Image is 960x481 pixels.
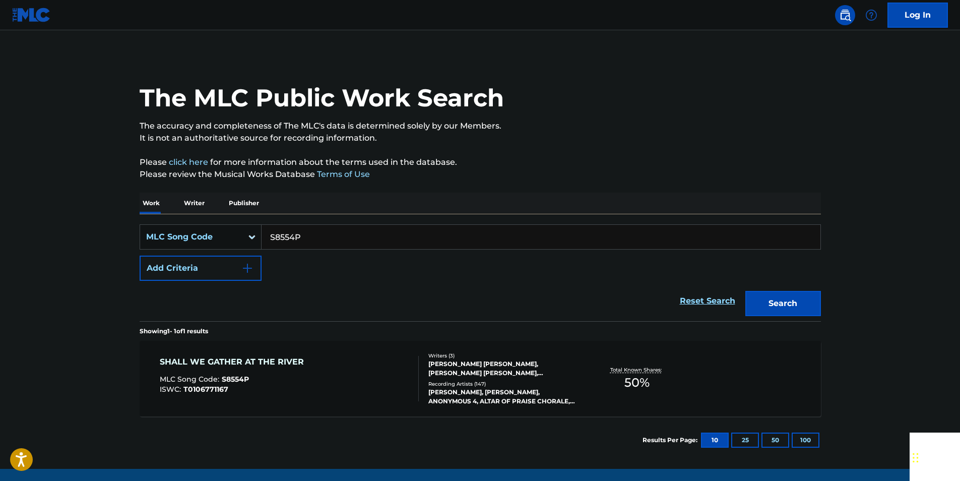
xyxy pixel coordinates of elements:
[140,132,821,144] p: It is not an authoritative source for recording information.
[910,433,960,481] iframe: Chat Widget
[761,433,789,448] button: 50
[140,256,262,281] button: Add Criteria
[839,9,851,21] img: search
[913,443,919,473] div: Drag
[315,169,370,179] a: Terms of Use
[887,3,948,28] a: Log In
[181,193,208,214] p: Writer
[701,433,729,448] button: 10
[140,224,821,321] form: Search Form
[731,433,759,448] button: 25
[745,291,821,316] button: Search
[140,120,821,132] p: The accuracy and completeness of The MLC's data is determined solely by our Members.
[140,193,163,214] p: Work
[428,388,581,406] div: [PERSON_NAME], [PERSON_NAME], ANONYMOUS 4, ALTAR OF PRAISE CHORALE, ANONYMOUS 4
[835,5,855,25] a: Public Search
[160,356,309,368] div: SHALL WE GATHER AT THE RIVER
[643,436,700,445] p: Results Per Page:
[183,385,228,394] span: T0106771167
[140,341,821,416] a: SHALL WE GATHER AT THE RIVERMLC Song Code:S8554PISWC:T0106771167Writers (3)[PERSON_NAME] [PERSON_...
[160,375,222,384] span: MLC Song Code :
[428,359,581,378] div: [PERSON_NAME] [PERSON_NAME], [PERSON_NAME] [PERSON_NAME], [PERSON_NAME] (DP)
[140,168,821,181] p: Please review the Musical Works Database
[241,262,253,274] img: 9d2ae6d4665cec9f34b9.svg
[624,374,650,392] span: 50 %
[140,156,821,168] p: Please for more information about the terms used in the database.
[610,366,664,374] p: Total Known Shares:
[12,8,51,22] img: MLC Logo
[146,231,237,243] div: MLC Song Code
[140,83,504,113] h1: The MLC Public Work Search
[140,327,208,336] p: Showing 1 - 1 of 1 results
[861,5,881,25] div: Help
[222,375,249,384] span: S8554P
[675,290,740,312] a: Reset Search
[160,385,183,394] span: ISWC :
[428,352,581,359] div: Writers ( 3 )
[792,433,819,448] button: 100
[428,380,581,388] div: Recording Artists ( 147 )
[226,193,262,214] p: Publisher
[865,9,877,21] img: help
[169,157,208,167] a: click here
